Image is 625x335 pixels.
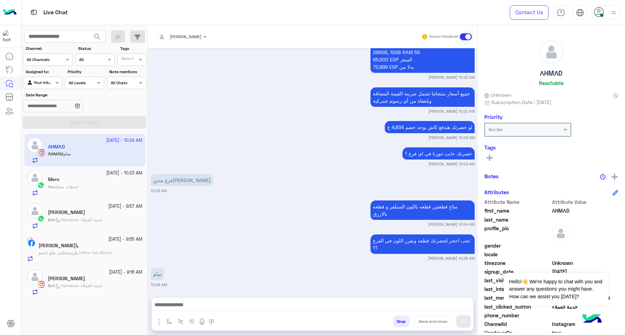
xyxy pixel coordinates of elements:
[186,316,198,327] button: create order
[484,225,551,241] span: profile_pic
[484,277,551,284] span: last_visited_flow
[552,225,569,242] img: defaultAdmin.png
[428,135,475,140] small: [PERSON_NAME] 10:23 AM
[39,243,78,249] h5: يارب رضاك
[43,8,68,17] p: Live Chat
[484,91,511,98] span: Unknown
[48,276,85,282] h5: Aya Saeed
[37,215,44,222] img: WhatsApp
[484,320,551,328] span: ChannelId
[164,316,175,327] button: select flow
[151,268,164,280] p: 19/9/2025, 10:24 AM
[120,55,134,63] div: Select
[600,174,606,180] img: notes
[26,45,72,52] label: Channel:
[37,182,44,189] img: WhatsApp
[510,5,549,20] a: Contact Us
[28,240,35,247] img: Facebook
[170,34,201,39] span: [PERSON_NAME]
[370,200,475,220] p: 19/9/2025, 10:24 AM
[166,319,172,324] img: select flow
[48,217,56,222] b: :
[484,268,551,275] span: signup_date
[48,217,55,222] span: Bot
[429,34,458,40] small: Human Handover
[460,318,467,325] img: send message
[428,75,475,80] small: [PERSON_NAME] 10:22 AM
[109,69,145,75] label: Note mentions
[370,39,475,73] p: 19/9/2025, 10:22 AM
[48,283,56,288] b: :
[552,207,618,214] span: ΛHMΛD
[48,177,59,182] h5: Mero
[393,316,409,327] button: Drop
[484,303,551,310] span: last_clicked_button
[175,316,186,327] button: Trigger scenario
[484,259,551,267] span: timezone
[484,216,551,223] span: last_name
[68,250,77,255] b: :
[557,9,565,17] img: tab
[484,251,551,258] span: locale
[415,316,451,327] button: Send and close
[209,319,214,325] img: make a call
[484,198,551,206] span: Attribute Name
[576,9,584,17] img: tab
[178,319,183,324] img: Trigger scenario
[484,285,551,293] span: last_interaction
[489,127,503,132] b: Not Set
[552,251,618,258] span: null
[37,281,44,288] img: Instagram
[3,30,15,43] img: 1403182699927242
[48,283,55,288] span: Bot
[26,69,61,75] label: Assigned to:
[27,237,33,243] img: picture
[428,161,475,167] small: [PERSON_NAME] 10:23 AM
[428,109,475,114] small: [PERSON_NAME] 10:22 AM
[89,31,106,45] button: search
[189,319,195,324] img: create order
[39,250,112,255] span: معلش طلع اسمو infinix hot 60 pro
[26,92,103,98] label: Date Range
[504,273,608,306] span: Hello!👋 We're happy to chat with you and answer any questions you might have. How can we assist y...
[428,222,475,227] small: [PERSON_NAME] 10:24 AM
[552,303,618,310] span: خدمة العملاء
[540,69,562,77] h5: ΛHMΛD
[151,174,213,186] p: 19/9/2025, 10:23 AM
[484,207,551,214] span: first_name
[108,236,142,243] small: [DATE] - 9:55 AM
[30,8,38,17] img: tab
[484,144,618,151] h6: Tags
[428,256,475,261] small: [PERSON_NAME] 10:24 AM
[109,269,142,276] small: [DATE] - 9:16 AM
[56,283,102,288] span: Handover خدمة العملاء
[23,116,146,129] button: Apply Filters
[48,184,56,189] b: :
[484,173,499,179] h6: Notes
[69,250,77,255] span: يارب
[484,294,551,301] span: last_message
[484,189,509,195] h6: Attributes
[540,40,563,64] img: defaultAdmin.png
[484,242,551,249] span: gender
[120,45,145,52] label: Tags
[48,184,55,189] span: You
[151,188,167,194] small: 10:23 AM
[155,318,163,326] img: send attachment
[106,170,142,177] small: [DATE] - 10:23 AM
[78,45,114,52] label: Status
[151,282,167,287] small: 10:24 AM
[552,198,618,206] span: Attribute Value
[484,312,551,319] span: phone_number
[554,5,568,20] a: tab
[385,121,475,133] p: 19/9/2025, 10:23 AM
[93,33,101,41] span: search
[27,203,43,219] img: defaultAdmin.png
[27,269,43,285] img: defaultAdmin.png
[552,242,618,249] span: null
[484,114,502,120] h6: Priority
[402,147,475,160] p: 19/9/2025, 10:23 AM
[552,312,618,319] span: null
[539,80,564,86] h6: Reachable
[48,209,85,215] h5: Nancy Hatem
